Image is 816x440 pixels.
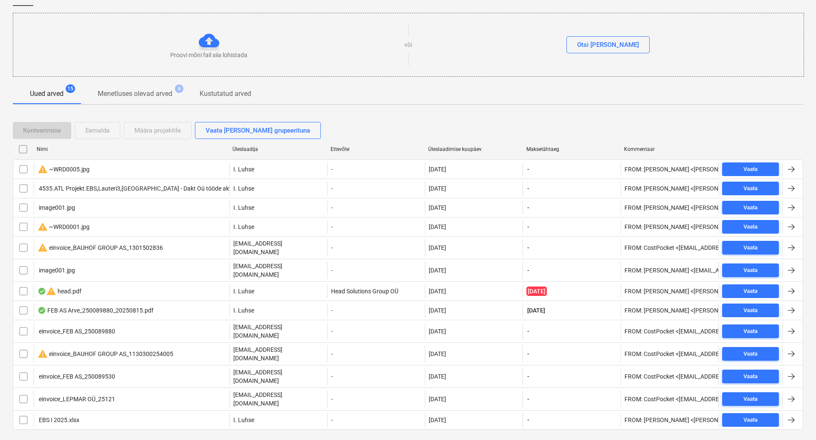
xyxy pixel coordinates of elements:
div: Nimi [37,146,226,152]
span: - [526,350,530,358]
div: einvoice_FEB AS_250089880 [38,328,115,335]
p: [EMAIL_ADDRESS][DOMAIN_NAME] [233,345,324,362]
button: Vaata [722,201,779,214]
div: [DATE] [429,166,446,173]
div: Vaata [PERSON_NAME] grupeerituna [206,125,310,136]
div: ~WRD0005.jpg [38,164,90,174]
div: einvoice_BAUHOF GROUP AS_1130300254005 [38,349,173,359]
p: Kustutatud arved [200,89,251,99]
span: warning [38,349,48,359]
button: Vaata [722,182,779,195]
p: [EMAIL_ADDRESS][DOMAIN_NAME] [233,262,324,279]
button: Vaata [722,162,779,176]
div: Vaata [743,306,758,316]
div: [DATE] [429,328,446,335]
div: - [327,368,425,385]
iframe: Chat Widget [773,399,816,440]
span: [DATE] [526,287,547,296]
div: head.pdf [38,286,81,296]
div: Proovi mõni fail siia lohistadavõiOtsi [PERSON_NAME] [13,13,804,77]
button: Vaata [722,263,779,277]
span: - [526,184,530,193]
div: [DATE] [429,223,446,230]
div: Head Solutions Group OÜ [327,284,425,298]
div: FEB AS Arve_250089880_20250815.pdf [38,307,154,314]
div: ~WRD0001.jpg [38,222,90,232]
div: einvoice_FEB AS_250089530 [38,373,115,380]
p: [EMAIL_ADDRESS][DOMAIN_NAME] [233,239,324,256]
div: - [327,239,425,256]
span: - [526,223,530,231]
span: 15 [66,84,75,93]
span: warning [38,164,48,174]
p: I. Luhse [233,306,254,315]
div: [DATE] [429,417,446,423]
p: I. Luhse [233,203,254,212]
div: [DATE] [429,396,446,402]
button: Vaata [722,284,779,298]
div: Vaata [743,165,758,174]
div: Vaata [743,222,758,232]
div: [DATE] [429,267,446,274]
div: [DATE] [429,288,446,295]
span: - [526,416,530,424]
div: einvoice_BAUHOF GROUP AS_1301502836 [38,243,163,253]
span: [DATE] [526,306,546,315]
div: [DATE] [429,307,446,314]
span: warning [38,243,48,253]
span: warning [38,222,48,232]
button: Otsi [PERSON_NAME] [566,36,650,53]
button: Vaata [722,370,779,383]
div: - [327,304,425,317]
div: - [327,391,425,408]
div: [DATE] [429,244,446,251]
div: Vestlusvidin [773,399,816,440]
span: warning [46,286,56,296]
p: Menetluses olevad arved [98,89,172,99]
span: - [526,327,530,336]
p: I. Luhse [233,416,254,424]
button: Vaata [722,413,779,427]
div: Andmed failist loetud [38,307,46,314]
span: - [526,203,530,212]
div: Maksetähtaeg [526,146,618,152]
div: image001.jpg [38,267,75,274]
div: - [327,182,425,195]
span: - [526,165,530,174]
p: I. Luhse [233,287,254,295]
button: Vaata [PERSON_NAME] grupeerituna [195,122,321,139]
div: [DATE] [429,373,446,380]
span: - [526,243,530,252]
div: Vaata [743,327,758,336]
button: Vaata [722,220,779,234]
div: - [327,413,425,427]
div: Vaata [743,394,758,404]
p: Proovi mõni fail siia lohistada [170,51,247,59]
div: EBS I 2025.xlsx [38,417,79,423]
div: Üleslaadimise kuupäev [428,146,520,152]
div: Vaata [743,243,758,253]
p: Uued arved [30,89,64,99]
div: - [327,262,425,279]
div: Vaata [743,203,758,213]
div: Vaata [743,349,758,359]
div: [DATE] [429,350,446,357]
div: Vaata [743,287,758,296]
span: 6 [175,84,183,93]
span: - [526,395,530,403]
p: I. Luhse [233,165,254,174]
div: Kommentaar [624,146,715,152]
p: I. Luhse [233,223,254,231]
p: [EMAIL_ADDRESS][DOMAIN_NAME] [233,323,324,340]
div: Vaata [743,266,758,275]
button: Vaata [722,304,779,317]
p: [EMAIL_ADDRESS][DOMAIN_NAME] [233,391,324,408]
p: I. Luhse [233,184,254,193]
div: - [327,220,425,234]
span: - [526,266,530,275]
button: Vaata [722,392,779,406]
div: [DATE] [429,204,446,211]
button: Vaata [722,241,779,255]
div: 4535.ATL Projekt.EBS,Lauteri3,[GEOGRAPHIC_DATA] - Dakt Oü tööde akt [DATE].asice [38,185,265,192]
div: - [327,162,425,176]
